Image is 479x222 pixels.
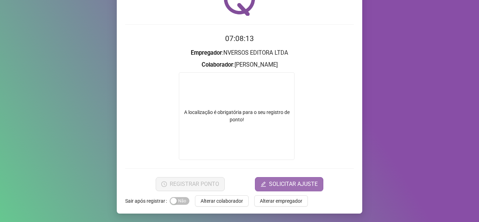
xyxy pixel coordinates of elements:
[201,197,243,205] span: Alterar colaborador
[269,180,318,188] span: SOLICITAR AJUSTE
[125,60,354,69] h3: : [PERSON_NAME]
[125,48,354,58] h3: : NVERSOS EDITORA LTDA
[261,181,266,187] span: edit
[191,49,222,56] strong: Empregador
[125,195,170,207] label: Sair após registrar
[254,195,308,207] button: Alterar empregador
[260,197,302,205] span: Alterar empregador
[202,61,233,68] strong: Colaborador
[255,177,323,191] button: editSOLICITAR AJUSTE
[179,109,294,123] div: A localização é obrigatória para o seu registro de ponto!
[156,177,225,191] button: REGISTRAR PONTO
[195,195,249,207] button: Alterar colaborador
[225,34,254,43] time: 07:08:13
